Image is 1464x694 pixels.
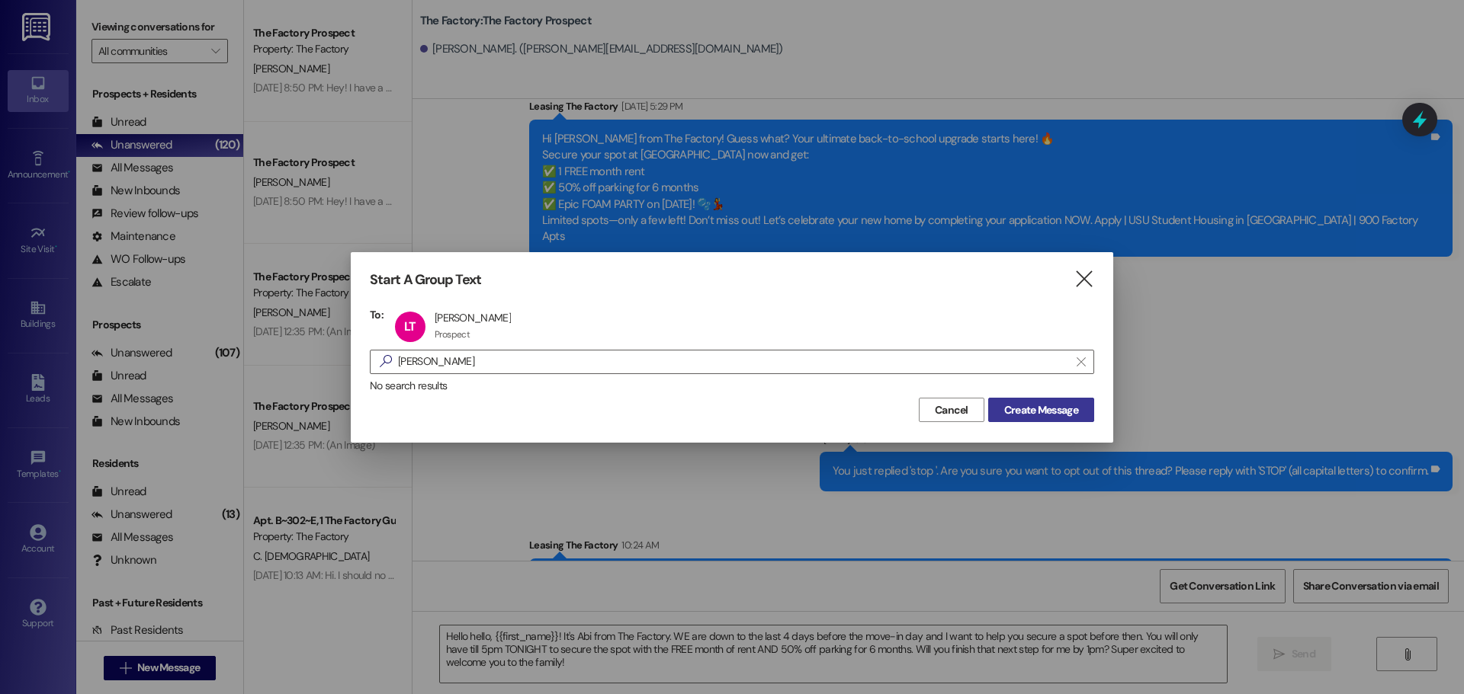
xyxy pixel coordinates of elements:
[435,311,511,325] div: [PERSON_NAME]
[404,318,416,334] span: LT
[988,398,1094,422] button: Create Message
[1074,271,1094,287] i: 
[435,328,470,341] div: Prospect
[1077,356,1085,368] i: 
[1069,350,1093,373] button: Clear text
[1004,402,1078,418] span: Create Message
[370,271,481,289] h3: Start A Group Text
[398,351,1069,373] input: Search for any contact or apartment
[919,398,984,422] button: Cancel
[935,402,968,418] span: Cancel
[374,353,398,369] i: 
[370,378,1094,394] div: No search results
[370,308,384,321] h3: To:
